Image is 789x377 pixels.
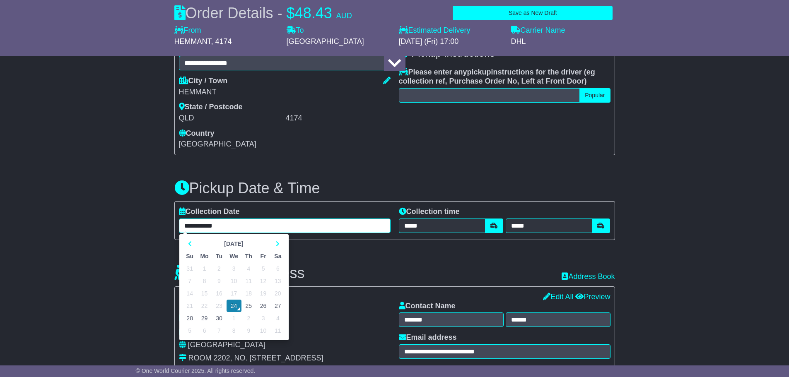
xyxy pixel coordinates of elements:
[174,26,201,35] label: From
[511,37,615,46] div: DHL
[256,300,270,312] td: 26
[270,287,285,300] td: 20
[174,37,211,46] span: HEMMANT
[183,324,197,337] td: 5
[227,324,241,337] td: 8
[183,262,197,275] td: 31
[211,37,232,46] span: , 4174
[270,300,285,312] td: 27
[241,287,256,300] td: 18
[256,312,270,324] td: 3
[399,68,610,86] label: Please enter any instructions for the driver ( )
[256,262,270,275] td: 5
[227,275,241,287] td: 10
[241,262,256,275] td: 4
[179,103,243,112] label: State / Postcode
[212,287,226,300] td: 16
[241,275,256,287] td: 11
[575,293,610,301] a: Preview
[212,250,226,262] th: Tu
[197,238,270,250] th: Select Month
[212,312,226,324] td: 30
[399,333,457,342] label: Email address
[256,275,270,287] td: 12
[212,324,226,337] td: 7
[183,275,197,287] td: 7
[136,367,256,374] span: © One World Courier 2025. All rights reserved.
[287,5,295,22] span: $
[212,300,226,312] td: 23
[256,287,270,300] td: 19
[174,265,305,281] h3: Delivery Address
[399,365,428,374] label: Phone
[270,275,285,287] td: 13
[241,300,256,312] td: 25
[227,262,241,275] td: 3
[179,88,391,97] div: HEMMANT
[183,250,197,262] th: Su
[179,140,256,148] span: [GEOGRAPHIC_DATA]
[197,312,212,324] td: 29
[227,287,241,300] td: 17
[399,68,595,85] span: eg collection ref, Purchase Order No, Left at Front Door
[579,88,610,103] button: Popular
[179,129,215,138] label: Country
[179,77,228,86] label: City / Town
[562,272,615,281] a: Address Book
[197,275,212,287] td: 8
[179,207,240,216] label: Collection Date
[197,324,212,337] td: 6
[270,312,285,324] td: 4
[256,250,270,262] th: Fr
[295,5,332,22] span: 48.43
[197,250,212,262] th: Mo
[188,341,265,349] span: [GEOGRAPHIC_DATA]
[197,287,212,300] td: 15
[287,26,304,35] label: To
[270,250,285,262] th: Sa
[399,302,456,311] label: Contact Name
[241,312,256,324] td: 2
[227,300,241,312] td: 24
[241,324,256,337] td: 9
[336,12,352,20] span: AUD
[399,207,460,216] label: Collection time
[197,300,212,312] td: 22
[286,114,391,123] div: 4174
[399,26,503,35] label: Estimated Delivery
[212,262,226,275] td: 2
[511,26,565,35] label: Carrier Name
[227,312,241,324] td: 1
[183,312,197,324] td: 28
[256,324,270,337] td: 10
[183,300,197,312] td: 21
[453,6,613,20] button: Save as New Draft
[543,293,573,301] a: Edit All
[270,324,285,337] td: 11
[174,4,352,22] div: Order Details -
[179,114,284,123] div: QLD
[183,287,197,300] td: 14
[188,354,323,363] div: ROOM 2202, NO. [STREET_ADDRESS]
[212,275,226,287] td: 9
[197,262,212,275] td: 1
[174,180,615,197] h3: Pickup Date & Time
[287,37,364,46] span: [GEOGRAPHIC_DATA]
[241,250,256,262] th: Th
[270,262,285,275] td: 6
[399,37,503,46] div: [DATE] (Fri) 17:00
[227,250,241,262] th: We
[467,68,491,76] span: pickup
